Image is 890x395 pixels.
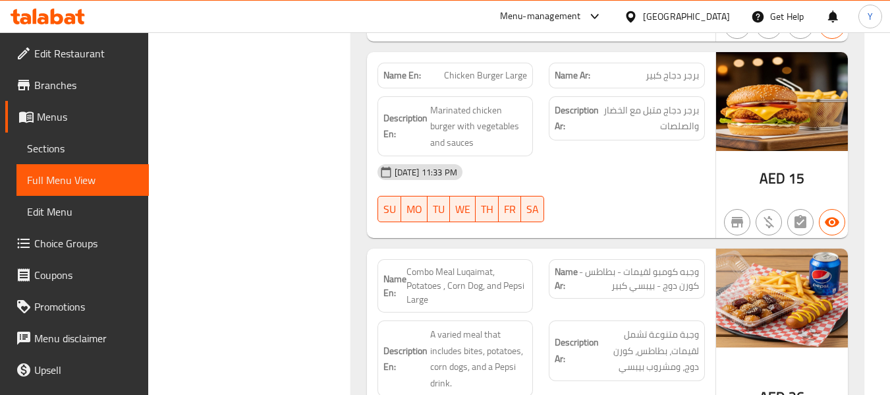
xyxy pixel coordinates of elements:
[555,102,599,135] strong: Description Ar:
[760,166,785,191] span: AED
[5,291,149,322] a: Promotions
[819,209,845,235] button: Available
[526,200,539,219] span: SA
[601,102,699,135] span: برجر دجاج متبل مع الخضار والصلصات
[383,110,428,142] strong: Description En:
[789,166,804,191] span: 15
[383,272,406,300] strong: Name En:
[500,9,581,24] div: Menu-management
[34,77,138,93] span: Branches
[5,101,149,133] a: Menus
[377,196,401,222] button: SU
[5,259,149,291] a: Coupons
[444,69,527,82] span: Chicken Burger Large
[481,200,493,219] span: TH
[868,9,873,24] span: Y
[578,265,699,293] span: وجبه كومبو لقيمات - بطاطس - كورن دوج - بيبسي كبير
[16,133,149,164] a: Sections
[716,52,848,151] img: %D8%A8%D8%B1%D8%AC%D8%B1_%D8%AF%D8%AC%D8%A7%D8%AC638908493534869349.jpg
[383,200,396,219] span: SU
[724,209,750,235] button: Not branch specific item
[406,265,528,307] span: Combo Meal Luqaimat, Potatoes , Corn Dog, and Pepsi Large
[555,334,599,367] strong: Description Ar:
[5,69,149,101] a: Branches
[555,265,578,293] strong: Name Ar:
[428,196,450,222] button: TU
[756,209,782,235] button: Purchased item
[499,196,521,222] button: FR
[430,326,528,391] span: A varied meal that includes bites, potatoes, corn dogs, and a Pepsi drink.
[27,204,138,220] span: Edit Menu
[383,343,428,375] strong: Description En:
[450,196,476,222] button: WE
[389,166,462,179] span: [DATE] 11:33 PM
[455,200,470,219] span: WE
[27,140,138,156] span: Sections
[521,196,544,222] button: SA
[646,69,699,82] span: برجر دجاج كبير
[406,200,422,219] span: MO
[5,38,149,69] a: Edit Restaurant
[643,9,730,24] div: [GEOGRAPHIC_DATA]
[476,196,499,222] button: TH
[601,326,699,375] span: وجبة متنوعة تشمل لقيمات، بطاطس، كورن دوج، ومشروب بيبسي
[401,196,428,222] button: MO
[34,362,138,378] span: Upsell
[16,164,149,196] a: Full Menu View
[16,196,149,228] a: Edit Menu
[5,354,149,386] a: Upsell
[5,322,149,354] a: Menu disclaimer
[34,330,138,346] span: Menu disclaimer
[34,267,138,283] span: Coupons
[787,209,814,235] button: Not has choices
[34,235,138,251] span: Choice Groups
[27,172,138,188] span: Full Menu View
[34,299,138,315] span: Promotions
[555,69,590,82] strong: Name Ar:
[504,200,516,219] span: FR
[383,69,421,82] strong: Name En:
[37,109,138,125] span: Menus
[34,46,138,61] span: Edit Restaurant
[5,228,149,259] a: Choice Groups
[716,249,848,348] img: %D9%88%D8%AC%D8%A8%D9%87_%D9%83%D9%88%D9%85%D8%A8%D9%88638908493535301541.jpg
[433,200,445,219] span: TU
[430,102,528,151] span: Marinated chicken burger with vegetables and sauces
